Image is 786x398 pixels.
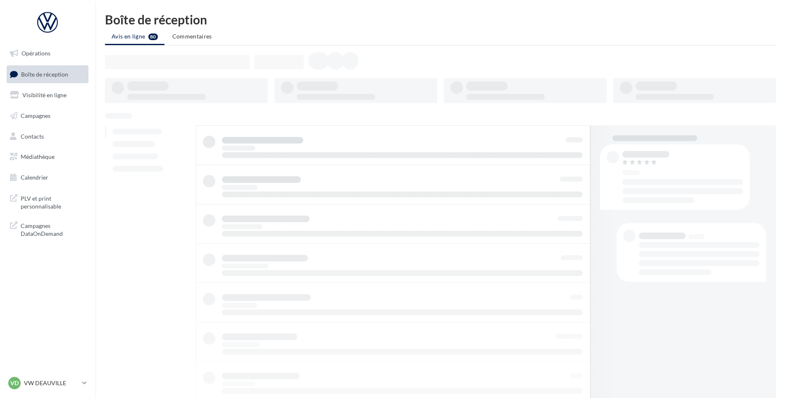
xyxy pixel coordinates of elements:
[5,217,90,241] a: Campagnes DataOnDemand
[21,220,85,238] span: Campagnes DataOnDemand
[5,128,90,145] a: Contacts
[5,65,90,83] a: Boîte de réception
[21,193,85,211] span: PLV et print personnalisable
[21,153,55,160] span: Médiathèque
[5,189,90,214] a: PLV et print personnalisable
[5,45,90,62] a: Opérations
[21,132,44,139] span: Contacts
[105,13,776,26] div: Boîte de réception
[5,148,90,165] a: Médiathèque
[7,375,88,391] a: VD VW DEAUVILLE
[21,174,48,181] span: Calendrier
[5,86,90,104] a: Visibilité en ligne
[21,70,68,77] span: Boîte de réception
[21,112,50,119] span: Campagnes
[5,169,90,186] a: Calendrier
[24,379,79,387] p: VW DEAUVILLE
[10,379,19,387] span: VD
[5,107,90,125] a: Campagnes
[22,91,67,98] span: Visibilité en ligne
[172,33,212,40] span: Commentaires
[21,50,50,57] span: Opérations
